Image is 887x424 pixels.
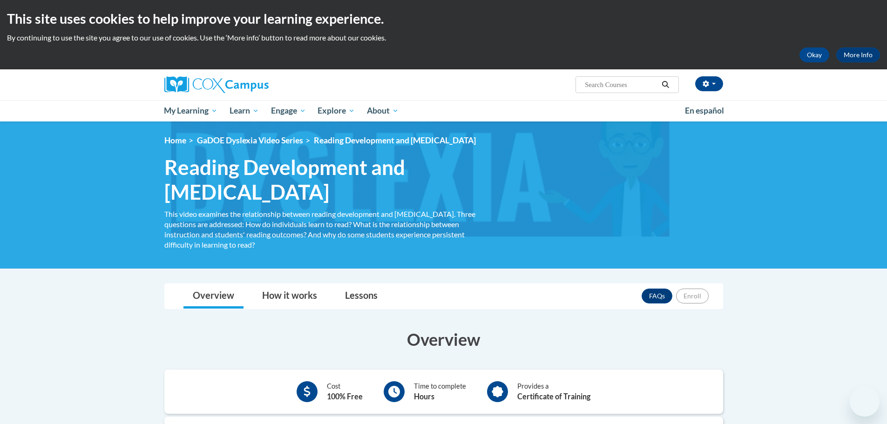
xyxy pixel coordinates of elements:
a: Explore [311,100,361,121]
b: Certificate of Training [517,392,590,401]
button: Okay [799,47,829,62]
a: Engage [265,100,312,121]
img: Cox Campus [164,76,269,93]
a: Lessons [336,284,387,309]
a: My Learning [158,100,224,121]
span: Explore [318,105,355,116]
div: Main menu [150,100,737,121]
a: Overview [183,284,244,309]
b: Hours [414,392,434,401]
b: 100% Free [327,392,363,401]
span: Reading Development and [MEDICAL_DATA] [164,155,486,204]
a: About [361,100,405,121]
iframe: Button to launch messaging window [850,387,880,417]
a: Home [164,135,186,145]
span: Engage [271,105,306,116]
a: GaDOE Dyslexia Video Series [197,135,303,145]
a: Cox Campus [164,76,341,93]
span: About [367,105,399,116]
button: Account Settings [695,76,723,91]
input: Search Courses [584,79,658,90]
div: Cost [327,381,363,402]
a: Learn [223,100,265,121]
h3: Overview [164,328,723,351]
a: More Info [836,47,880,62]
div: Provides a [517,381,590,402]
a: En español [679,101,730,121]
button: Search [658,79,672,90]
span: Reading Development and [MEDICAL_DATA] [314,135,476,145]
a: FAQs [642,289,672,303]
div: This video examines the relationship between reading development and [MEDICAL_DATA]. Three questi... [164,209,486,250]
div: Time to complete [414,381,466,402]
button: Enroll [676,289,709,303]
h2: This site uses cookies to help improve your learning experience. [7,9,880,28]
p: By continuing to use the site you agree to our use of cookies. Use the ‘More info’ button to read... [7,33,880,43]
span: Learn [230,105,259,116]
a: How it works [253,284,326,309]
span: En español [685,106,724,115]
span: My Learning [164,105,217,116]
